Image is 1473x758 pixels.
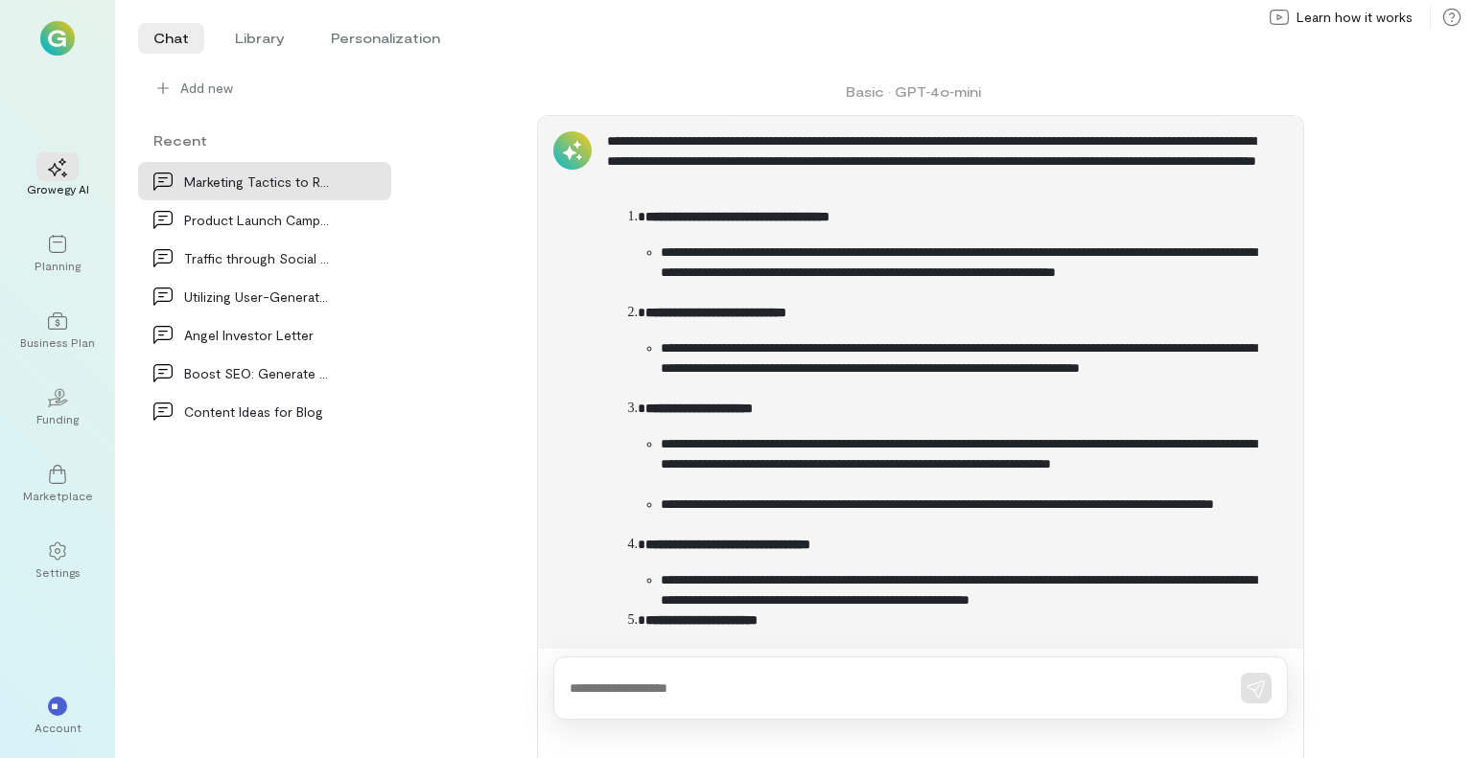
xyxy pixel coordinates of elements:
a: Planning [23,219,92,288]
div: Growegy AI [27,181,89,196]
span: Add new [180,79,376,98]
div: Settings [35,564,81,580]
div: Product Launch Campaign [184,210,334,230]
div: Traffic through Social Media Advertising [184,248,334,268]
div: Funding [36,411,79,426]
span: Learn how it works [1297,8,1413,27]
div: Utilizing User-Generated Content [184,287,334,307]
div: Planning [35,258,81,273]
a: Business Plan [23,296,92,365]
a: Settings [23,526,92,595]
div: Boost SEO: Generate Related Keywords [184,363,334,383]
a: Funding [23,373,92,442]
div: Account [35,720,82,735]
li: Personalization [316,23,456,54]
div: Marketing Tactics to Reach your Target Audience [184,172,334,192]
div: Business Plan [20,334,95,350]
div: Marketplace [23,488,93,503]
div: Content Ideas for Blog [184,402,334,422]
li: Chat [138,23,204,54]
a: Marketplace [23,449,92,518]
div: Angel Investor Letter [184,325,334,345]
div: Recent [138,130,391,150]
li: Library [220,23,300,54]
a: Growegy AI [23,143,92,212]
